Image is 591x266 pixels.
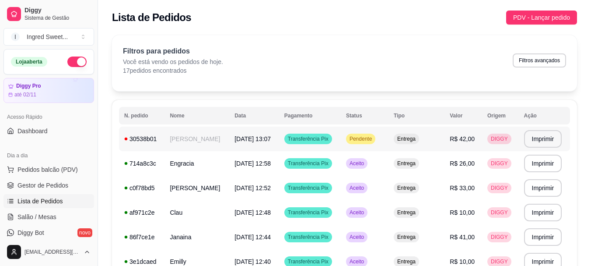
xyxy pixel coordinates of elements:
[348,209,366,216] span: Aceito
[286,184,330,192] span: Transferência Pix
[124,233,159,241] div: 86f7ce1e
[234,160,271,167] span: [DATE] 12:58
[286,209,330,216] span: Transferência Pix
[489,135,510,142] span: DIGGY
[124,208,159,217] div: af971c2e
[164,225,229,249] td: Janaina
[3,241,94,262] button: [EMAIL_ADDRESS][DOMAIN_NAME]
[112,11,191,25] h2: Lista de Pedidos
[286,135,330,142] span: Transferência Pix
[24,7,91,14] span: Diggy
[524,179,562,197] button: Imprimir
[123,57,223,66] p: Você está vendo os pedidos de hoje.
[3,28,94,46] button: Select a team
[450,209,475,216] span: R$ 10,00
[450,135,475,142] span: R$ 42,00
[524,130,562,148] button: Imprimir
[229,107,279,124] th: Data
[164,107,229,124] th: Nome
[395,135,417,142] span: Entrega
[524,155,562,172] button: Imprimir
[395,258,417,265] span: Entrega
[164,127,229,151] td: [PERSON_NAME]
[286,234,330,241] span: Transferência Pix
[234,135,271,142] span: [DATE] 13:07
[124,135,159,143] div: 30538b01
[3,163,94,177] button: Pedidos balcão (PDV)
[450,258,475,265] span: R$ 10,00
[164,151,229,176] td: Engracia
[524,228,562,246] button: Imprimir
[348,184,366,192] span: Aceito
[286,258,330,265] span: Transferência Pix
[17,181,68,190] span: Gestor de Pedidos
[513,53,566,67] button: Filtros avançados
[450,234,475,241] span: R$ 41,00
[16,83,41,89] article: Diggy Pro
[279,107,341,124] th: Pagamento
[119,107,164,124] th: N. pedido
[489,209,510,216] span: DIGGY
[395,184,417,192] span: Entrega
[489,184,510,192] span: DIGGY
[24,248,80,255] span: [EMAIL_ADDRESS][DOMAIN_NAME]
[3,194,94,208] a: Lista de Pedidos
[164,176,229,200] td: [PERSON_NAME]
[506,11,577,25] button: PDV - Lançar pedido
[395,234,417,241] span: Entrega
[3,210,94,224] a: Salão / Mesas
[482,107,519,124] th: Origem
[348,258,366,265] span: Aceito
[444,107,482,124] th: Valor
[348,135,374,142] span: Pendente
[348,234,366,241] span: Aceito
[519,107,570,124] th: Ação
[124,159,159,168] div: 714a8c3c
[3,178,94,192] a: Gestor de Pedidos
[67,57,87,67] button: Alterar Status
[450,184,475,192] span: R$ 33,00
[489,234,510,241] span: DIGGY
[123,66,223,75] p: 17 pedidos encontrados
[24,14,91,21] span: Sistema de Gestão
[524,204,562,221] button: Imprimir
[3,226,94,240] a: Diggy Botnovo
[17,165,78,174] span: Pedidos balcão (PDV)
[3,78,94,103] a: Diggy Proaté 02/11
[17,197,63,206] span: Lista de Pedidos
[395,209,417,216] span: Entrega
[234,258,271,265] span: [DATE] 12:40
[17,228,44,237] span: Diggy Bot
[27,32,68,41] div: Ingred Sweet ...
[123,46,223,57] p: Filtros para pedidos
[124,257,159,266] div: 3e1dcaed
[17,213,56,221] span: Salão / Mesas
[489,160,510,167] span: DIGGY
[11,32,20,41] span: I
[286,160,330,167] span: Transferência Pix
[450,160,475,167] span: R$ 26,00
[341,107,388,124] th: Status
[395,160,417,167] span: Entrega
[348,160,366,167] span: Aceito
[3,124,94,138] a: Dashboard
[489,258,510,265] span: DIGGY
[234,184,271,192] span: [DATE] 12:52
[11,57,47,67] div: Loja aberta
[124,184,159,192] div: c0f78bd5
[234,234,271,241] span: [DATE] 12:44
[3,110,94,124] div: Acesso Rápido
[513,13,570,22] span: PDV - Lançar pedido
[388,107,444,124] th: Tipo
[3,4,94,25] a: DiggySistema de Gestão
[14,91,36,98] article: até 02/11
[234,209,271,216] span: [DATE] 12:48
[17,127,48,135] span: Dashboard
[164,200,229,225] td: Clau
[3,149,94,163] div: Dia a dia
